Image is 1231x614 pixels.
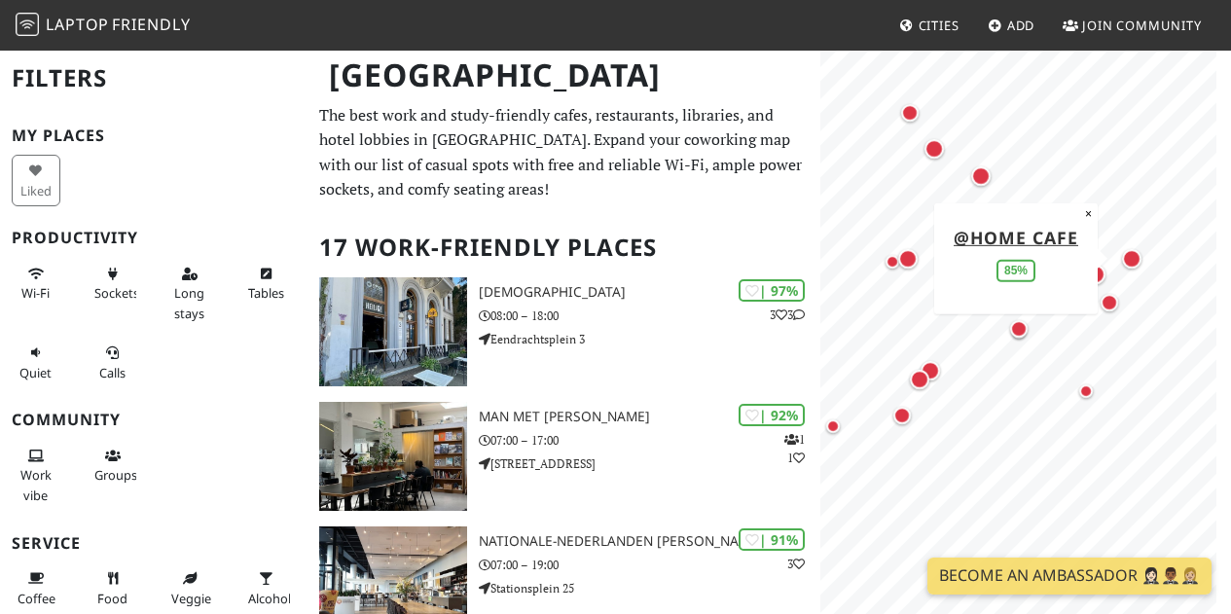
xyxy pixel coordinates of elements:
button: Groups [89,440,137,491]
p: 1 1 [784,430,805,467]
div: Map marker [883,396,922,435]
span: Stable Wi-Fi [21,284,50,302]
span: Laptop [46,14,109,35]
a: Heilige Boontjes | 97% 33 [DEMOGRAPHIC_DATA] 08:00 – 18:00 Eendrachtsplein 3 [308,277,820,386]
div: | 91% [739,528,805,551]
button: Long stays [165,258,214,329]
button: Tables [242,258,291,309]
span: Video/audio calls [99,364,126,381]
div: Map marker [961,157,1000,196]
a: Cities [891,8,967,43]
button: Quiet [12,337,60,388]
span: People working [20,466,52,503]
h3: Nationale-Nederlanden [PERSON_NAME] Café [479,533,820,550]
div: Map marker [890,93,929,132]
span: Join Community [1082,17,1202,34]
p: Stationsplein 25 [479,579,820,597]
span: Alcohol [248,590,291,607]
span: Veggie [171,590,211,607]
img: LaptopFriendly [16,13,39,36]
span: Add [1007,17,1035,34]
a: @Home Cafe [954,225,1078,248]
button: Work vibe [12,440,60,511]
span: Quiet [19,364,52,381]
button: Coffee [12,562,60,614]
span: Cities [919,17,959,34]
button: Wi-Fi [12,258,60,309]
h1: [GEOGRAPHIC_DATA] [313,49,816,102]
a: Man met bril koffie | 92% 11 Man met [PERSON_NAME] 07:00 – 17:00 [STREET_ADDRESS] [308,402,820,511]
div: Map marker [814,407,852,446]
p: 3 3 [770,306,805,324]
span: Work-friendly tables [248,284,284,302]
div: Map marker [1112,239,1151,278]
span: Coffee [18,590,55,607]
button: Sockets [89,258,137,309]
p: 07:00 – 17:00 [479,431,820,450]
div: Map marker [873,242,912,281]
p: [STREET_ADDRESS] [479,454,820,473]
img: Heilige Boontjes [319,277,467,386]
div: Map marker [999,312,1038,351]
span: Food [97,590,127,607]
p: 3 [787,555,805,573]
button: Calls [89,337,137,388]
div: Map marker [915,129,954,168]
img: Man met bril koffie [319,402,467,511]
span: Long stays [174,284,204,321]
h3: Service [12,534,296,553]
a: Join Community [1055,8,1210,43]
span: Group tables [94,466,137,484]
h3: Man met [PERSON_NAME] [479,409,820,425]
div: Map marker [1067,372,1105,411]
h2: 17 Work-Friendly Places [319,218,809,277]
h3: My Places [12,126,296,145]
div: Map marker [888,239,927,278]
h3: Community [12,411,296,429]
div: | 92% [739,404,805,426]
p: 08:00 – 18:00 [479,307,820,325]
div: Map marker [900,360,939,399]
button: Veggie [165,562,214,614]
div: Map marker [911,351,950,390]
button: Food [89,562,137,614]
a: LaptopFriendly LaptopFriendly [16,9,191,43]
div: Map marker [1055,281,1094,320]
p: The best work and study-friendly cafes, restaurants, libraries, and hotel lobbies in [GEOGRAPHIC_... [319,103,809,202]
h3: [DEMOGRAPHIC_DATA] [479,284,820,301]
div: Map marker [999,309,1038,348]
span: Friendly [112,14,190,35]
h3: Productivity [12,229,296,247]
div: 85% [996,260,1035,282]
div: Map marker [1090,283,1129,322]
span: Power sockets [94,284,139,302]
button: Close popup [1079,202,1098,224]
p: Eendrachtsplein 3 [479,330,820,348]
p: 07:00 – 19:00 [479,556,820,574]
div: | 97% [739,279,805,302]
h2: Filters [12,49,296,108]
button: Alcohol [242,562,291,614]
a: Add [980,8,1043,43]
